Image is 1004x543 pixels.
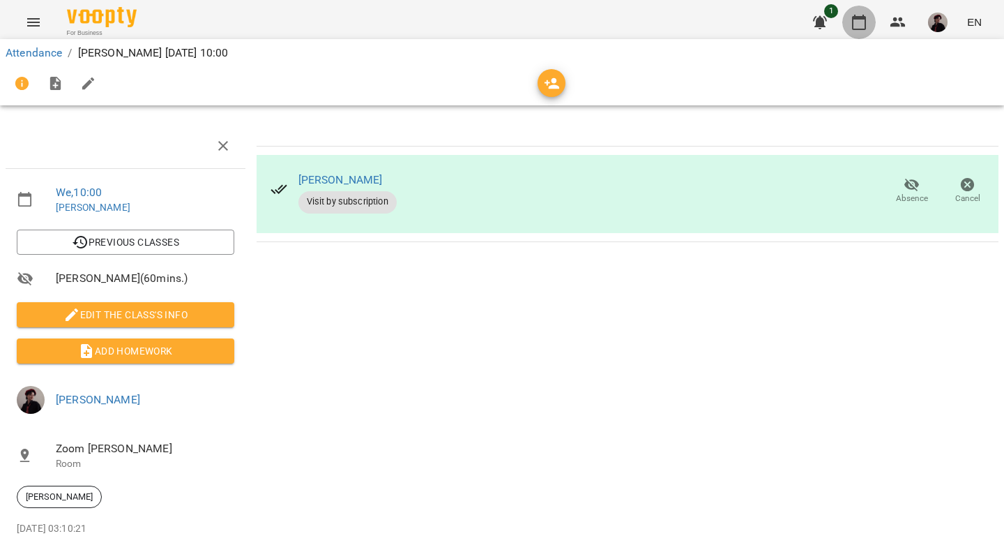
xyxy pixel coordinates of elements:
[940,172,996,211] button: Cancel
[961,9,987,35] button: EN
[56,270,234,287] span: [PERSON_NAME] ( 60 mins. )
[955,193,980,204] span: Cancel
[78,45,229,61] p: [PERSON_NAME] [DATE] 10:00
[896,193,928,204] span: Absence
[298,195,397,208] span: Visit by subscription
[56,202,130,213] a: [PERSON_NAME]
[56,440,234,457] span: Zoom [PERSON_NAME]
[56,457,234,471] p: Room
[17,386,45,414] img: 7d603b6c0277b58a862e2388d03b3a1c.jpg
[17,230,234,255] button: Previous Classes
[28,306,223,323] span: Edit the class's Info
[28,343,223,359] span: Add Homework
[6,46,62,59] a: Attendance
[17,491,101,503] span: [PERSON_NAME]
[6,45,998,61] nav: breadcrumb
[56,393,140,406] a: [PERSON_NAME]
[884,172,940,211] button: Absence
[17,486,102,508] div: [PERSON_NAME]
[967,15,982,29] span: EN
[67,7,137,27] img: Voopty Logo
[17,339,234,364] button: Add Homework
[56,186,102,199] a: We , 10:00
[824,4,838,18] span: 1
[928,13,948,32] img: 7d603b6c0277b58a862e2388d03b3a1c.jpg
[28,234,223,251] span: Previous Classes
[17,6,50,39] button: Menu
[17,522,234,536] p: [DATE] 03:10:21
[68,45,72,61] li: /
[67,29,137,38] span: For Business
[17,302,234,327] button: Edit the class's Info
[298,173,383,186] a: [PERSON_NAME]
